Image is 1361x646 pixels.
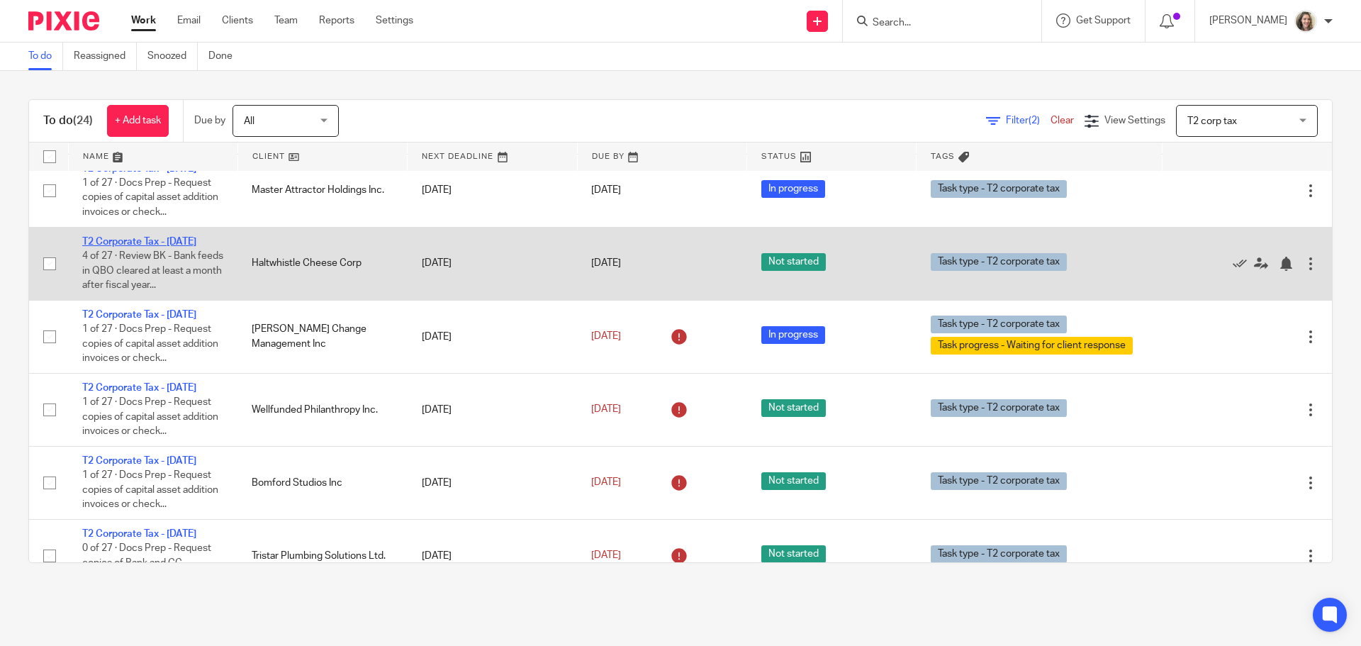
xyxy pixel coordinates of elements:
a: To do [28,43,63,70]
input: Search [871,17,999,30]
span: In progress [761,326,825,344]
a: T2 Corporate Tax - [DATE] [82,383,196,393]
td: [DATE] [408,519,577,592]
img: Pixie [28,11,99,30]
span: Tags [931,152,955,160]
a: T2 Corporate Tax - [DATE] [82,164,196,174]
span: Not started [761,253,826,271]
span: [DATE] [591,551,621,561]
span: 0 of 27 · Docs Prep - Request copies of Bank and CC statements or check that we... [82,543,215,582]
span: [DATE] [591,259,621,269]
td: [DATE] [408,373,577,446]
td: Tristar Plumbing Solutions Ltd. [237,519,407,592]
span: All [244,116,254,126]
td: [DATE] [408,227,577,300]
td: Master Attractor Holdings Inc. [237,154,407,227]
span: [DATE] [591,478,621,488]
a: T2 Corporate Tax - [DATE] [82,310,196,320]
span: Task type - T2 corporate tax [931,316,1067,333]
span: Get Support [1076,16,1131,26]
td: Bomford Studios Inc [237,446,407,519]
span: Not started [761,472,826,490]
a: T2 Corporate Tax - [DATE] [82,529,196,539]
span: (2) [1029,116,1040,126]
a: Clear [1051,116,1074,126]
a: Done [208,43,243,70]
span: Not started [761,545,826,563]
a: Reports [319,13,354,28]
td: Wellfunded Philanthropy Inc. [237,373,407,446]
span: 1 of 27 · Docs Prep - Request copies of capital asset addition invoices or check... [82,397,218,436]
a: Reassigned [74,43,137,70]
a: Mark as done [1233,256,1254,270]
span: Task type - T2 corporate tax [931,399,1067,417]
a: T2 Corporate Tax - [DATE] [82,456,196,466]
span: [DATE] [591,331,621,341]
span: Task type - T2 corporate tax [931,545,1067,563]
a: Settings [376,13,413,28]
p: Due by [194,113,225,128]
span: In progress [761,180,825,198]
a: + Add task [107,105,169,137]
a: Team [274,13,298,28]
span: Filter [1006,116,1051,126]
span: View Settings [1104,116,1165,126]
span: 1 of 27 · Docs Prep - Request copies of capital asset addition invoices or check... [82,178,218,217]
span: 4 of 27 · Review BK - Bank feeds in QBO cleared at least a month after fiscal year... [82,251,223,290]
td: Haltwhistle Cheese Corp [237,227,407,300]
a: Clients [222,13,253,28]
span: (24) [73,115,93,126]
img: IMG_7896.JPG [1294,10,1317,33]
h1: To do [43,113,93,128]
span: 1 of 27 · Docs Prep - Request copies of capital asset addition invoices or check... [82,470,218,509]
a: T2 Corporate Tax - [DATE] [82,237,196,247]
span: Task type - T2 corporate tax [931,180,1067,198]
span: Task type - T2 corporate tax [931,253,1067,271]
a: Work [131,13,156,28]
span: T2 corp tax [1187,116,1237,126]
span: Task progress - Waiting for client response [931,337,1133,355]
span: [DATE] [591,186,621,196]
span: 1 of 27 · Docs Prep - Request copies of capital asset addition invoices or check... [82,324,218,363]
td: [DATE] [408,154,577,227]
a: Email [177,13,201,28]
span: Not started [761,399,826,417]
a: Snoozed [147,43,198,70]
span: Task type - T2 corporate tax [931,472,1067,490]
td: [DATE] [408,300,577,373]
span: [DATE] [591,405,621,415]
td: [DATE] [408,446,577,519]
p: [PERSON_NAME] [1209,13,1287,28]
td: [PERSON_NAME] Change Management Inc [237,300,407,373]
